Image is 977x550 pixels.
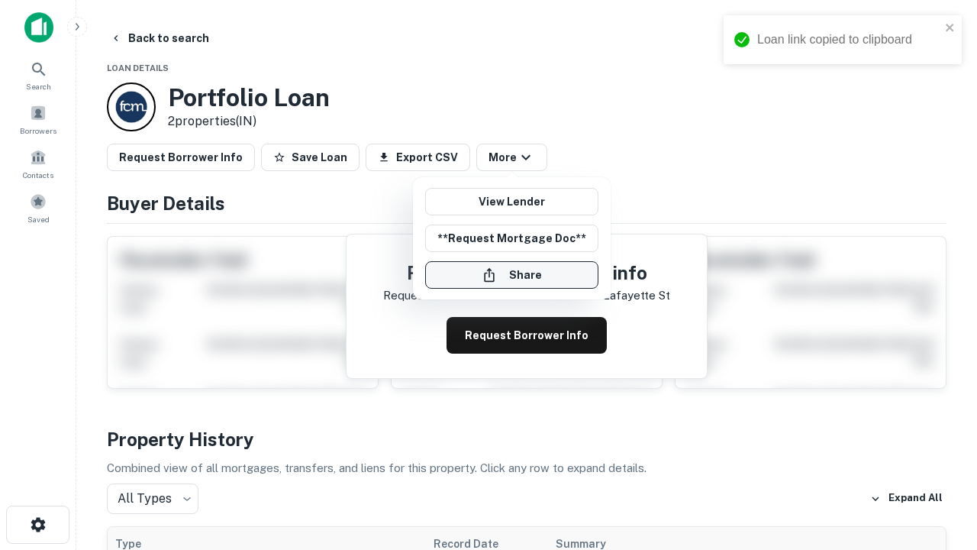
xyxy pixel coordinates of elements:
button: Share [425,261,598,289]
a: View Lender [425,188,598,215]
iframe: Chat Widget [901,379,977,452]
div: Loan link copied to clipboard [757,31,940,49]
button: close [945,21,956,36]
button: **Request Mortgage Doc** [425,225,598,252]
